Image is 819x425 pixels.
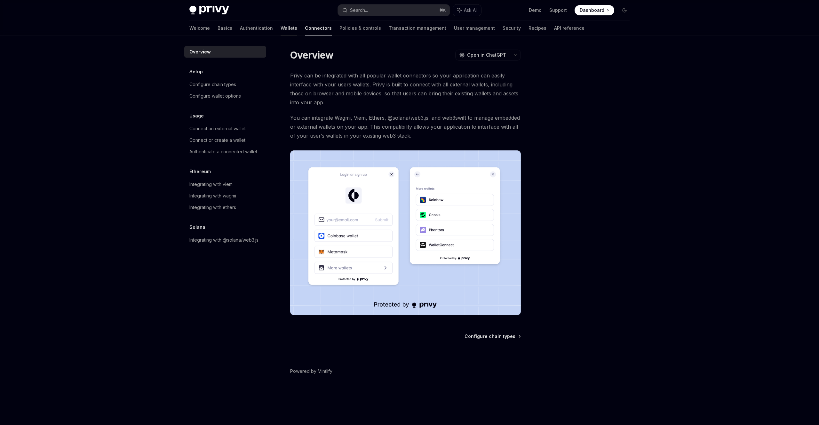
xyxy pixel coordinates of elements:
span: Configure chain types [465,333,515,340]
span: Dashboard [580,7,604,13]
a: Overview [184,46,266,58]
a: Connectors [305,20,332,36]
a: Integrating with ethers [184,202,266,213]
a: Authentication [240,20,273,36]
a: Basics [218,20,232,36]
a: Authenticate a connected wallet [184,146,266,157]
a: Dashboard [575,5,614,15]
a: Security [503,20,521,36]
div: Connect an external wallet [189,125,246,132]
button: Open in ChatGPT [455,50,510,60]
a: Configure chain types [465,333,520,340]
a: Configure chain types [184,79,266,90]
a: Powered by Mintlify [290,368,332,374]
img: Connectors3 [290,150,521,315]
a: Connect an external wallet [184,123,266,134]
a: Recipes [529,20,546,36]
img: dark logo [189,6,229,15]
div: Overview [189,48,211,56]
a: Connect or create a wallet [184,134,266,146]
a: Wallets [281,20,297,36]
div: Connect or create a wallet [189,136,245,144]
h5: Ethereum [189,168,211,175]
div: Integrating with ethers [189,204,236,211]
div: Integrating with wagmi [189,192,236,200]
a: Configure wallet options [184,90,266,102]
div: Configure chain types [189,81,236,88]
h5: Usage [189,112,204,120]
span: Open in ChatGPT [467,52,506,58]
div: Search... [350,6,368,14]
span: Privy can be integrated with all popular wallet connectors so your application can easily interfa... [290,71,521,107]
a: API reference [554,20,584,36]
span: You can integrate Wagmi, Viem, Ethers, @solana/web3.js, and web3swift to manage embedded or exter... [290,113,521,140]
a: Demo [529,7,542,13]
a: Policies & controls [339,20,381,36]
div: Authenticate a connected wallet [189,148,257,156]
a: Welcome [189,20,210,36]
a: Transaction management [389,20,446,36]
button: Search...⌘K [338,4,450,16]
div: Integrating with viem [189,180,233,188]
a: Integrating with @solana/web3.js [184,234,266,246]
button: Toggle dark mode [619,5,630,15]
span: ⌘ K [439,8,446,13]
button: Ask AI [453,4,481,16]
div: Configure wallet options [189,92,241,100]
h5: Solana [189,223,205,231]
a: User management [454,20,495,36]
a: Support [549,7,567,13]
h5: Setup [189,68,203,76]
span: Ask AI [464,7,477,13]
a: Integrating with wagmi [184,190,266,202]
div: Integrating with @solana/web3.js [189,236,258,244]
h1: Overview [290,49,333,61]
a: Integrating with viem [184,179,266,190]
